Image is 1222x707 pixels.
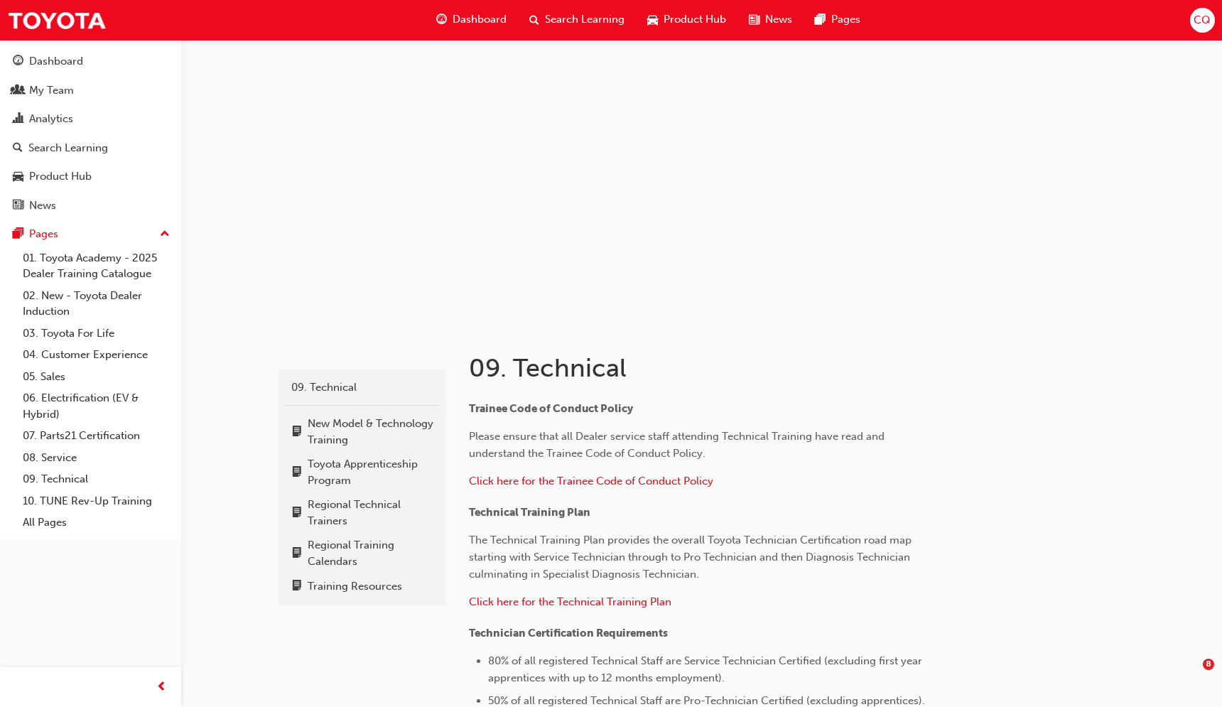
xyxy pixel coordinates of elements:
a: Regional Training Calendars [284,533,440,573]
span: search-icon [529,11,539,29]
a: news-iconNews [737,6,804,35]
div: Search Learning [28,140,108,156]
img: Trak [7,4,107,36]
span: news-icon [13,200,23,212]
span: Trainee Code of Conduct Policy [469,402,633,415]
a: 09. Technical [284,375,440,400]
span: page-icon [291,507,302,520]
div: Training Resources [308,578,402,595]
a: Click here for the Technical Training Plan [469,595,671,608]
a: 10. TUNE Rev-Up Training [17,490,175,512]
a: Product Hub [6,163,175,190]
span: Technical Training Plan [469,506,590,519]
div: Pages [29,226,58,242]
span: Technician Certification Requirements [469,627,668,639]
div: New Model & Technology Training [308,416,433,448]
a: 01. Toyota Academy - 2025 Dealer Training Catalogue [17,247,175,285]
div: My Team [29,82,74,99]
span: car-icon [647,11,658,29]
a: Search Learning [6,135,175,161]
a: 04. Customer Experience [17,344,175,366]
span: page-icon [291,467,302,480]
span: search-icon [13,142,23,155]
span: Search Learning [545,11,624,29]
div: Analytics [29,111,73,127]
a: Training Resources [284,573,440,600]
a: car-iconProduct Hub [636,6,737,35]
a: Toyota Apprenticeship Program [284,452,440,492]
button: Pages [6,221,175,247]
span: CQ [1194,12,1211,28]
iframe: Intercom live chat [1174,659,1208,693]
span: pages-icon [13,228,23,241]
span: up-icon [160,225,170,244]
span: page-icon [291,581,302,593]
span: Dashboard [453,11,507,29]
a: 02. New - Toyota Dealer Induction [17,285,175,323]
a: All Pages [17,512,175,534]
a: 09. Technical [17,468,175,490]
div: Dashboard [29,53,83,70]
a: Dashboard [6,48,175,75]
span: The Technical Training Plan provides the overall Toyota Technician Certification road map startin... [469,534,914,581]
a: 05. Sales [17,366,175,388]
span: 80% of all registered Technical Staff are Service Technician Certified (excluding first year appr... [488,654,925,684]
a: 06. Electrification (EV & Hybrid) [17,387,175,425]
button: DashboardMy TeamAnalyticsSearch LearningProduct HubNews [6,45,175,221]
a: New Model & Technology Training [284,411,440,452]
a: My Team [6,77,175,104]
a: search-iconSearch Learning [518,6,636,35]
a: 08. Service [17,447,175,469]
button: CQ [1190,8,1215,33]
a: News [6,193,175,219]
div: Regional Technical Trainers [308,497,433,529]
span: 50% of all registered Technical Staff are Pro-Technician Certified (excluding apprentices). [488,694,925,707]
span: guage-icon [436,11,447,29]
span: Pages [831,11,860,29]
span: Please ensure that all Dealer service staff attending Technical Training have read and understand... [469,430,887,460]
span: 8 [1203,659,1214,670]
div: News [29,198,56,214]
a: 07. Parts21 Certification [17,425,175,447]
div: Regional Training Calendars [308,537,433,569]
span: car-icon [13,171,23,183]
div: 09. Technical [291,379,433,396]
div: Toyota Apprenticeship Program [308,456,433,488]
a: guage-iconDashboard [425,6,518,35]
span: news-icon [749,11,759,29]
span: prev-icon [156,679,167,696]
a: Analytics [6,106,175,132]
span: chart-icon [13,113,23,126]
h1: 09. Technical [469,352,1020,384]
a: Regional Technical Trainers [284,492,440,533]
span: pages-icon [815,11,826,29]
a: 03. Toyota For Life [17,323,175,345]
a: Click here for the Trainee Code of Conduct Policy [469,475,713,487]
span: page-icon [291,426,302,439]
div: Product Hub [29,168,92,185]
span: Product Hub [664,11,726,29]
span: News [765,11,792,29]
a: pages-iconPages [804,6,872,35]
span: guage-icon [13,55,23,68]
span: people-icon [13,85,23,97]
span: page-icon [291,548,302,561]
